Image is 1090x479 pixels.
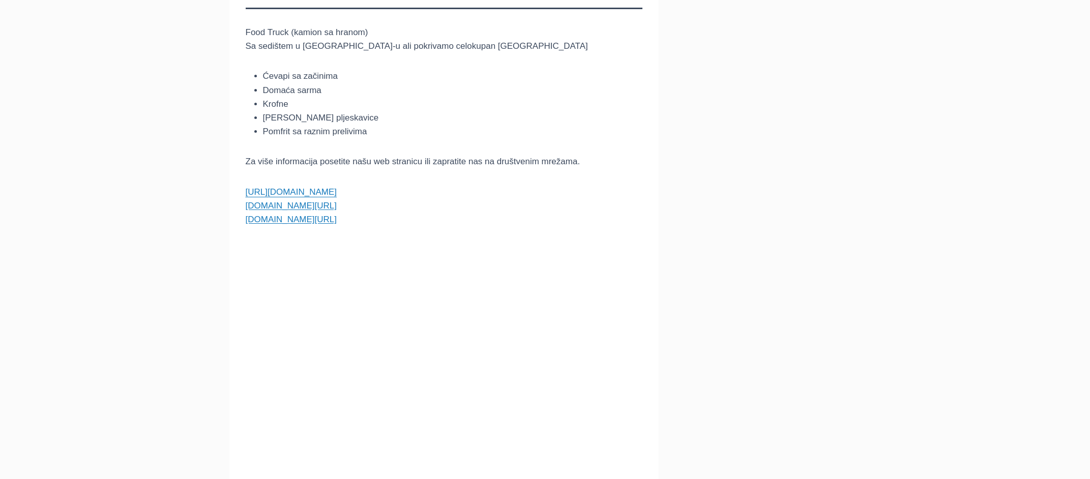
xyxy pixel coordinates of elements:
li: Domaća sarma [263,83,643,97]
li: Pomfrit sa raznim prelivima [263,125,643,138]
p: Za više informacija posetite našu web stranicu ili zapratite nas na društvenim mrežama. [246,155,643,168]
p: Food Truck (kamion sa hranom) Sa sedištem u [GEOGRAPHIC_DATA]-u ali pokrivamo celokupan [GEOGRAPH... [246,25,643,53]
li: Ćevapi sa začinima [263,69,643,83]
a: [DOMAIN_NAME][URL] [246,215,337,224]
a: [DOMAIN_NAME][URL] [246,201,337,211]
li: [PERSON_NAME] pljeskavice [263,111,643,125]
a: [URL][DOMAIN_NAME] [246,187,337,197]
iframe: Cevapi King Australia v01 [246,243,643,466]
li: Krofne [263,97,643,111]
